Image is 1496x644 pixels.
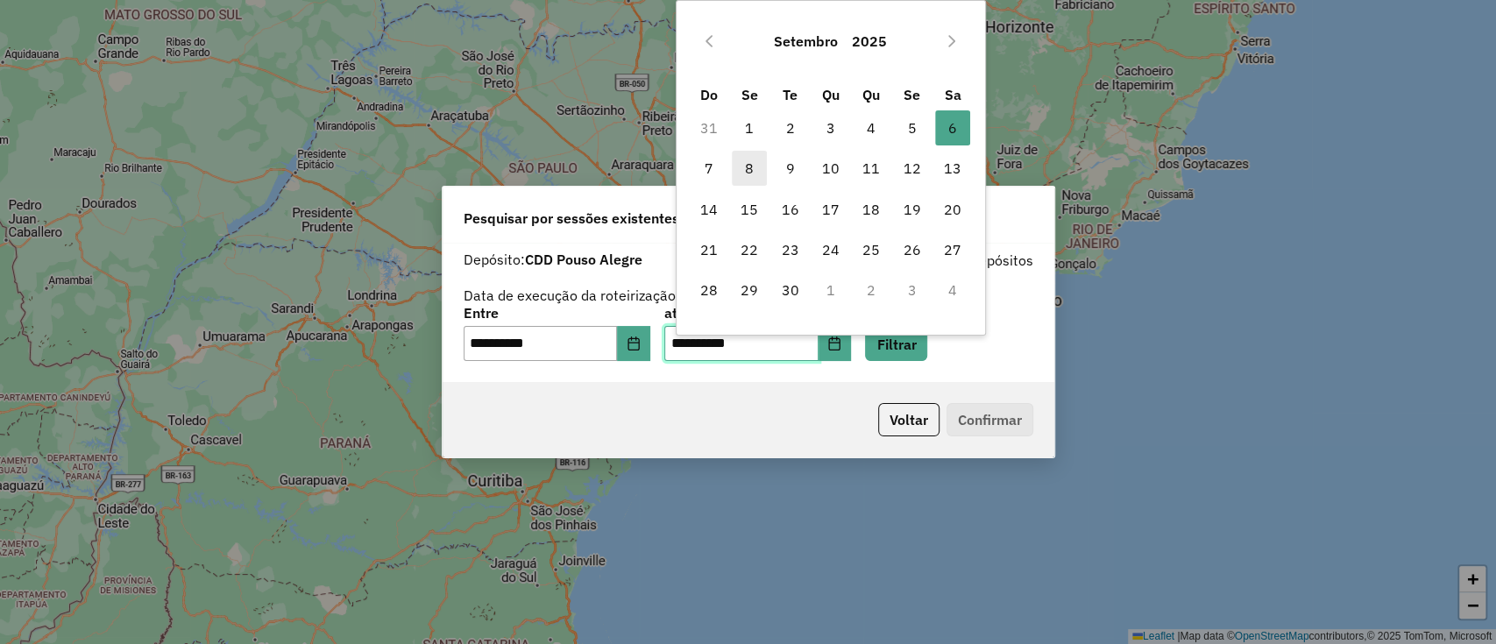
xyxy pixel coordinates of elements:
[895,110,930,145] span: 5
[732,272,767,308] span: 29
[767,20,845,62] button: Choose Month
[729,148,769,188] td: 8
[688,148,728,188] td: 7
[854,110,889,145] span: 4
[732,151,767,186] span: 8
[891,148,932,188] td: 12
[811,189,851,230] td: 17
[464,285,680,306] label: Data de execução da roteirização:
[617,326,650,361] button: Choose Date
[891,108,932,148] td: 5
[822,86,840,103] span: Qu
[935,192,970,227] span: 20
[691,272,727,308] span: 28
[851,148,891,188] td: 11
[732,232,767,267] span: 22
[891,230,932,270] td: 26
[895,151,930,186] span: 12
[932,148,973,188] td: 13
[895,232,930,267] span: 26
[700,86,718,103] span: Do
[845,20,894,62] button: Choose Year
[729,230,769,270] td: 22
[932,189,973,230] td: 20
[813,232,848,267] span: 24
[935,151,970,186] span: 13
[935,110,970,145] span: 6
[691,232,727,267] span: 21
[741,86,758,103] span: Se
[862,86,880,103] span: Qu
[813,151,848,186] span: 10
[783,86,798,103] span: Te
[769,189,810,230] td: 16
[772,272,807,308] span: 30
[688,230,728,270] td: 21
[811,230,851,270] td: 24
[854,192,889,227] span: 18
[688,270,728,310] td: 28
[811,270,851,310] td: 1
[938,27,966,55] button: Next Month
[895,192,930,227] span: 19
[772,110,807,145] span: 2
[811,108,851,148] td: 3
[769,148,810,188] td: 9
[772,151,807,186] span: 9
[769,270,810,310] td: 30
[729,270,769,310] td: 29
[464,302,650,323] label: Entre
[769,108,810,148] td: 2
[891,270,932,310] td: 3
[688,189,728,230] td: 14
[851,108,891,148] td: 4
[772,232,807,267] span: 23
[819,326,852,361] button: Choose Date
[932,270,973,310] td: 4
[813,192,848,227] span: 17
[732,110,767,145] span: 1
[865,328,927,361] button: Filtrar
[464,208,679,229] span: Pesquisar por sessões existentes
[813,110,848,145] span: 3
[851,270,891,310] td: 2
[935,232,970,267] span: 27
[729,108,769,148] td: 1
[772,192,807,227] span: 16
[891,189,932,230] td: 19
[932,230,973,270] td: 27
[878,403,939,436] button: Voltar
[932,108,973,148] td: 6
[691,151,727,186] span: 7
[691,192,727,227] span: 14
[732,192,767,227] span: 15
[811,148,851,188] td: 10
[904,86,920,103] span: Se
[464,249,642,270] label: Depósito:
[944,86,961,103] span: Sa
[851,189,891,230] td: 18
[854,232,889,267] span: 25
[525,251,642,268] strong: CDD Pouso Alegre
[729,189,769,230] td: 15
[851,230,891,270] td: 25
[769,230,810,270] td: 23
[695,27,723,55] button: Previous Month
[688,108,728,148] td: 31
[854,151,889,186] span: 11
[664,302,851,323] label: até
